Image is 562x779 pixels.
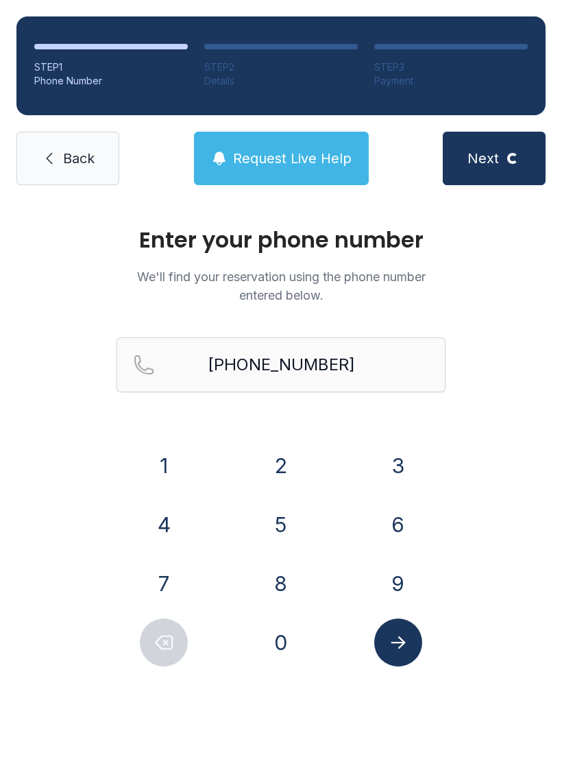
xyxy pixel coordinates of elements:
[140,560,188,608] button: 7
[257,560,305,608] button: 8
[140,501,188,549] button: 4
[204,60,358,74] div: STEP 2
[257,501,305,549] button: 5
[374,501,422,549] button: 6
[233,149,352,168] span: Request Live Help
[257,619,305,667] button: 0
[374,442,422,490] button: 3
[374,74,528,88] div: Payment
[204,74,358,88] div: Details
[117,337,445,392] input: Reservation phone number
[63,149,95,168] span: Back
[374,619,422,667] button: Submit lookup form
[117,229,445,251] h1: Enter your phone number
[34,74,188,88] div: Phone Number
[467,149,499,168] span: Next
[374,60,528,74] div: STEP 3
[117,267,445,304] p: We'll find your reservation using the phone number entered below.
[34,60,188,74] div: STEP 1
[257,442,305,490] button: 2
[140,619,188,667] button: Delete number
[140,442,188,490] button: 1
[374,560,422,608] button: 9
